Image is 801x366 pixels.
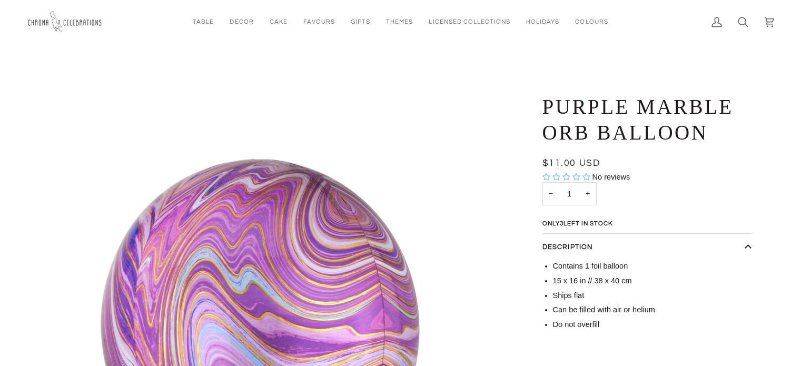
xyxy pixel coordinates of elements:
span: Décor [230,17,253,26]
span: Holidays [526,17,559,26]
span: Favours [303,17,335,26]
span: Gifts [351,17,370,26]
h1: Purple Marble Orb Balloon [542,94,745,146]
button: Increase quantity [579,182,596,206]
span: Colours [575,17,608,26]
li: Ships flat [553,290,753,302]
li: 15 x 16 in // 38 x 40 cm [553,275,753,287]
li: Contains 1 foil balloon [553,261,753,272]
span: $11.00 USD [542,159,600,168]
span: Licensed Collections [429,17,510,26]
span: Themes [386,17,413,26]
li: Do not overfill [553,319,753,331]
li: Can be filled with air or helium [553,304,753,316]
span: Only left in stock [542,221,618,227]
input: Quantity [542,182,597,206]
span: No reviews [592,173,630,181]
button: Decrease quantity [542,182,559,206]
span: Table [193,17,214,26]
button: Description [542,234,753,261]
img: Chroma Celebrations [26,8,105,36]
span: Cake [270,17,288,26]
span: 3 [560,221,563,226]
